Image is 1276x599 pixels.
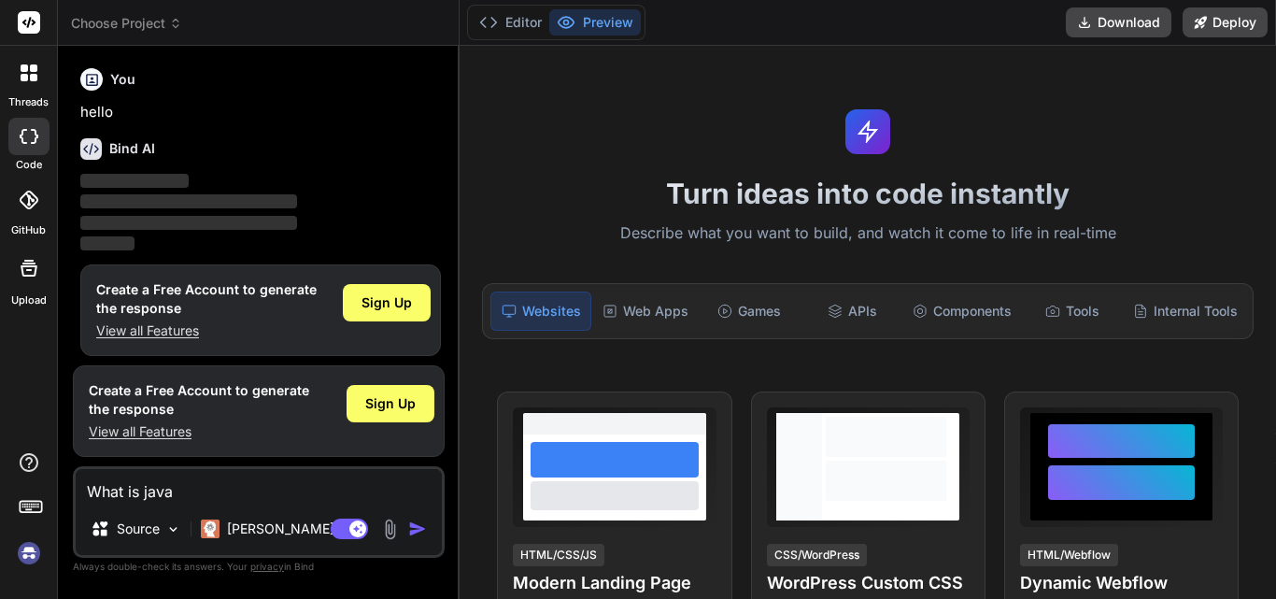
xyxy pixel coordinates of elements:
h4: WordPress Custom CSS [767,570,970,596]
div: Components [905,292,1019,331]
p: View all Features [89,422,309,441]
div: Internal Tools [1126,292,1245,331]
span: ‌ [80,174,189,188]
div: Games [700,292,799,331]
h6: Bind AI [109,139,155,158]
img: signin [13,537,45,569]
button: Download [1066,7,1171,37]
p: hello [80,102,441,123]
label: threads [8,94,49,110]
div: CSS/WordPress [767,544,867,566]
span: ‌ [80,194,297,208]
span: ‌ [80,236,135,250]
button: Deploy [1183,7,1268,37]
label: code [16,157,42,173]
p: Source [117,520,160,538]
div: Websites [490,292,591,331]
p: [PERSON_NAME] 4 S.. [227,520,366,538]
img: icon [408,520,427,538]
span: ‌ [80,216,297,230]
p: View all Features [96,321,317,340]
div: Tools [1023,292,1122,331]
img: Claude 4 Sonnet [201,520,220,538]
span: Sign Up [365,394,416,413]
span: privacy [250,561,284,572]
h4: Modern Landing Page [513,570,716,596]
div: HTML/Webflow [1020,544,1118,566]
textarea: What is java [76,469,442,503]
p: Describe what you want to build, and watch it come to life in real-time [471,221,1265,246]
div: HTML/CSS/JS [513,544,604,566]
div: APIs [802,292,901,331]
label: GitHub [11,222,46,238]
div: Web Apps [595,292,696,331]
label: Upload [11,292,47,308]
img: attachment [379,519,401,540]
button: Editor [472,9,549,36]
span: Sign Up [362,293,412,312]
h1: Create a Free Account to generate the response [89,381,309,419]
img: Pick Models [165,521,181,537]
h1: Create a Free Account to generate the response [96,280,317,318]
h6: You [110,70,135,89]
button: Preview [549,9,641,36]
p: Always double-check its answers. Your in Bind [73,558,445,576]
h1: Turn ideas into code instantly [471,177,1265,210]
span: Choose Project [71,14,182,33]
